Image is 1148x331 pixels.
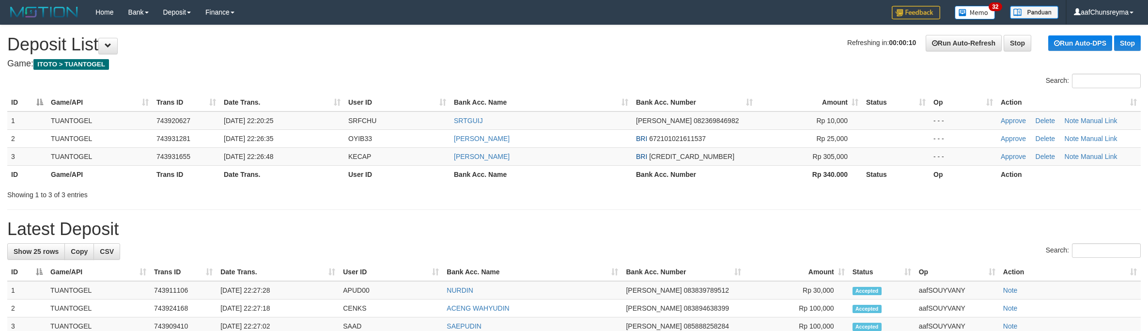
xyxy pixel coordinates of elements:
a: Copy [64,243,94,260]
th: Rp 340.000 [757,165,862,183]
span: [PERSON_NAME] [626,286,682,294]
span: [DATE] 22:20:25 [224,117,273,125]
a: Manual Link [1081,135,1117,142]
span: 743920627 [156,117,190,125]
span: CSV [100,248,114,255]
a: Delete [1036,153,1055,160]
th: Bank Acc. Number: activate to sort column ascending [622,263,745,281]
th: Trans ID: activate to sort column ascending [150,263,217,281]
td: [DATE] 22:27:18 [217,299,339,317]
strong: 00:00:10 [889,39,916,47]
img: Feedback.jpg [892,6,940,19]
th: Action: activate to sort column ascending [999,263,1141,281]
td: Rp 30,000 [745,281,849,299]
span: [PERSON_NAME] [626,304,682,312]
span: Accepted [853,323,882,331]
input: Search: [1072,74,1141,88]
th: Amount: activate to sort column ascending [757,94,862,111]
a: Manual Link [1081,153,1117,160]
th: Date Trans.: activate to sort column ascending [217,263,339,281]
img: panduan.png [1010,6,1058,19]
span: Copy 082369846982 to clipboard [694,117,739,125]
input: Search: [1072,243,1141,258]
a: [PERSON_NAME] [454,153,510,160]
span: [PERSON_NAME] [626,322,682,330]
span: Copy 083894638399 to clipboard [684,304,729,312]
td: 743924168 [150,299,217,317]
span: 743931281 [156,135,190,142]
span: Copy 085888258284 to clipboard [684,322,729,330]
a: NURDIN [447,286,473,294]
span: Show 25 rows [14,248,59,255]
th: Date Trans.: activate to sort column ascending [220,94,344,111]
td: 2 [7,129,47,147]
th: Trans ID [153,165,220,183]
td: 743911106 [150,281,217,299]
span: Refreshing in: [847,39,916,47]
td: - - - [930,111,997,130]
a: SAEPUDIN [447,322,481,330]
a: Run Auto-Refresh [926,35,1002,51]
td: aafSOUYVANY [915,299,999,317]
td: 1 [7,111,47,130]
span: 32 [989,2,1002,11]
td: TUANTOGEL [47,147,153,165]
th: Bank Acc. Name [450,165,632,183]
th: Amount: activate to sort column ascending [745,263,849,281]
h1: Latest Deposit [7,220,1141,239]
span: BRI [636,135,647,142]
span: Accepted [853,287,882,295]
td: 3 [7,147,47,165]
span: [PERSON_NAME] [636,117,692,125]
img: Button%20Memo.svg [955,6,995,19]
th: Date Trans. [220,165,344,183]
td: - - - [930,147,997,165]
a: ACENG WAHYUDIN [447,304,509,312]
th: Bank Acc. Name: activate to sort column ascending [450,94,632,111]
span: KECAP [348,153,371,160]
th: Game/API: activate to sort column ascending [47,263,150,281]
th: Action [997,165,1141,183]
th: Bank Acc. Number: activate to sort column ascending [632,94,757,111]
th: Trans ID: activate to sort column ascending [153,94,220,111]
span: BRI [636,153,647,160]
a: Stop [1114,35,1141,51]
h1: Deposit List [7,35,1141,54]
a: CSV [93,243,120,260]
td: TUANTOGEL [47,299,150,317]
td: [DATE] 22:27:28 [217,281,339,299]
th: Bank Acc. Name: activate to sort column ascending [443,263,622,281]
th: Op [930,165,997,183]
a: Note [1065,117,1079,125]
span: Rp 10,000 [816,117,848,125]
th: ID [7,165,47,183]
th: Game/API [47,165,153,183]
span: ITOTO > TUANTOGEL [33,59,109,70]
a: Note [1003,286,1018,294]
label: Search: [1046,74,1141,88]
label: Search: [1046,243,1141,258]
td: Rp 100,000 [745,299,849,317]
a: SRTGUIJ [454,117,483,125]
a: Approve [1001,135,1026,142]
span: Copy 341001029689532 to clipboard [649,153,734,160]
img: MOTION_logo.png [7,5,81,19]
a: Run Auto-DPS [1048,35,1112,51]
span: Rp 305,000 [813,153,848,160]
a: Delete [1036,135,1055,142]
th: Bank Acc. Number [632,165,757,183]
span: 743931655 [156,153,190,160]
span: Copy 083839789512 to clipboard [684,286,729,294]
th: ID: activate to sort column descending [7,263,47,281]
th: User ID: activate to sort column ascending [339,263,443,281]
span: Copy [71,248,88,255]
td: TUANTOGEL [47,281,150,299]
span: [DATE] 22:26:35 [224,135,273,142]
td: CENKS [339,299,443,317]
a: Note [1065,135,1079,142]
th: User ID: activate to sort column ascending [344,94,450,111]
a: [PERSON_NAME] [454,135,510,142]
a: Approve [1001,117,1026,125]
a: Note [1065,153,1079,160]
a: Manual Link [1081,117,1117,125]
